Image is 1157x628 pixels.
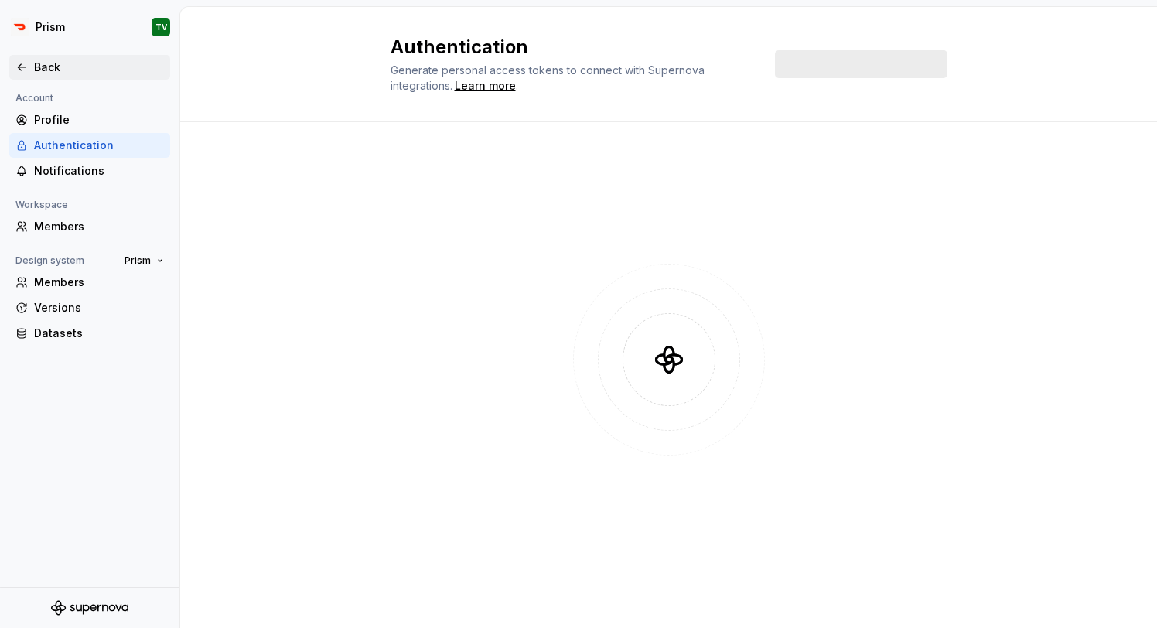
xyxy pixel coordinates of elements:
[125,254,151,267] span: Prism
[155,21,167,33] div: TV
[36,19,65,35] div: Prism
[455,78,516,94] a: Learn more
[391,63,708,92] span: Generate personal access tokens to connect with Supernova integrations.
[391,35,756,60] h2: Authentication
[9,270,170,295] a: Members
[452,80,518,92] span: .
[11,18,29,36] img: bd52d190-91a7-4889-9e90-eccda45865b1.png
[34,112,164,128] div: Profile
[34,275,164,290] div: Members
[34,60,164,75] div: Back
[9,251,90,270] div: Design system
[3,10,176,44] button: PrismTV
[34,326,164,341] div: Datasets
[9,159,170,183] a: Notifications
[9,214,170,239] a: Members
[9,133,170,158] a: Authentication
[51,600,128,616] svg: Supernova Logo
[9,295,170,320] a: Versions
[34,138,164,153] div: Authentication
[9,321,170,346] a: Datasets
[34,300,164,316] div: Versions
[9,89,60,108] div: Account
[9,108,170,132] a: Profile
[34,219,164,234] div: Members
[34,163,164,179] div: Notifications
[9,55,170,80] a: Back
[9,196,74,214] div: Workspace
